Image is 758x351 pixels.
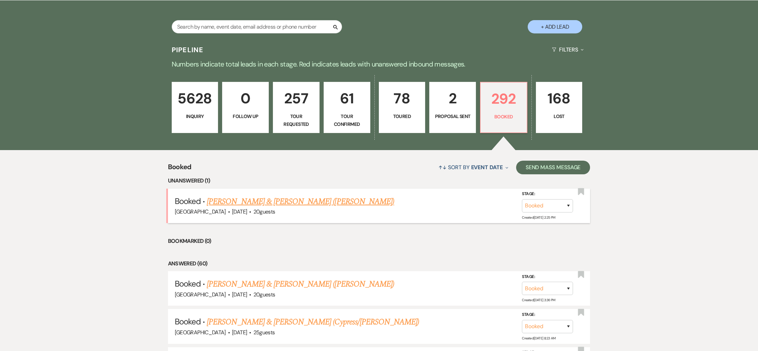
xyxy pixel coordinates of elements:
a: 78Toured [379,82,426,133]
input: Search by name, event date, email address or phone number [172,20,342,33]
span: 20 guests [253,291,275,298]
span: [GEOGRAPHIC_DATA] [175,291,226,298]
p: 61 [328,87,366,110]
button: Filters [549,41,586,59]
h3: Pipeline [172,45,204,55]
button: Sort By Event Date [436,158,511,176]
p: 0 [227,87,264,110]
span: Booked [175,196,201,206]
span: ↑↓ [438,164,447,171]
p: 292 [485,87,523,110]
p: Lost [540,113,578,120]
button: Send Mass Message [516,161,590,174]
label: Stage: [522,190,573,198]
a: [PERSON_NAME] & [PERSON_NAME] ([PERSON_NAME]) [207,278,394,290]
a: 168Lost [536,82,583,133]
p: Inquiry [176,113,214,120]
p: Tour Confirmed [328,113,366,128]
span: Created: [DATE] 8:23 AM [522,336,555,340]
a: [PERSON_NAME] & [PERSON_NAME] ([PERSON_NAME]) [207,195,394,208]
span: 20 guests [253,208,275,215]
span: Booked [168,162,191,176]
a: 2Proposal Sent [429,82,476,133]
span: [DATE] [232,329,247,336]
p: Booked [485,113,523,120]
p: Numbers indicate total leads in each stage. Red indicates leads with unanswered inbound messages. [134,59,624,70]
li: Bookmarked (0) [168,237,590,246]
p: Proposal Sent [434,113,471,120]
span: 25 guests [253,329,275,336]
p: 257 [277,87,315,110]
li: Answered (60) [168,259,590,268]
span: [DATE] [232,291,247,298]
p: Follow Up [227,113,264,120]
span: Booked [175,278,201,289]
p: 78 [383,87,421,110]
a: 61Tour Confirmed [324,82,370,133]
p: 2 [434,87,471,110]
a: 0Follow Up [222,82,269,133]
li: Unanswered (1) [168,176,590,185]
a: [PERSON_NAME] & [PERSON_NAME] (Cypress/[PERSON_NAME]) [207,316,419,328]
span: [DATE] [232,208,247,215]
p: Tour Requested [277,113,315,128]
span: Created: [DATE] 3:36 PM [522,298,555,302]
label: Stage: [522,273,573,281]
label: Stage: [522,311,573,319]
p: Toured [383,113,421,120]
span: [GEOGRAPHIC_DATA] [175,329,226,336]
span: [GEOGRAPHIC_DATA] [175,208,226,215]
a: 5628Inquiry [172,82,218,133]
p: 5628 [176,87,214,110]
span: Booked [175,316,201,327]
p: 168 [540,87,578,110]
a: 257Tour Requested [273,82,320,133]
button: + Add Lead [528,20,582,33]
span: Created: [DATE] 2:25 PM [522,215,555,220]
a: 292Booked [480,82,527,133]
span: Event Date [471,164,503,171]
